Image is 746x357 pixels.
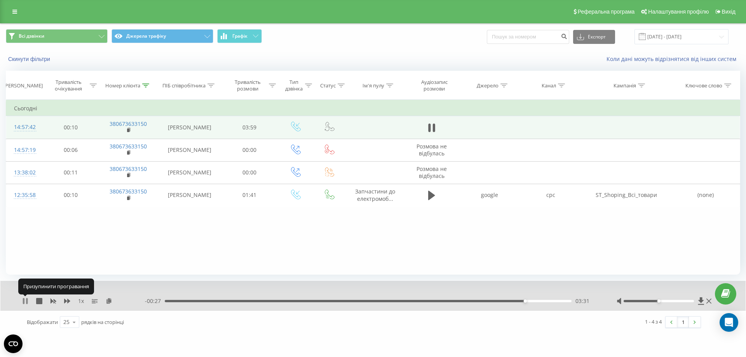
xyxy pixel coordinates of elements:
[6,101,740,116] td: Сьогодні
[520,184,581,206] td: cpc
[221,184,278,206] td: 01:41
[158,116,221,139] td: [PERSON_NAME]
[162,82,206,89] div: ПІБ співробітника
[657,300,660,303] div: Accessibility label
[81,319,124,326] span: рядків на сторінці
[677,317,689,327] a: 1
[158,184,221,206] td: [PERSON_NAME]
[363,82,384,89] div: Ім'я пулу
[110,143,147,150] a: 380673633150
[672,184,740,206] td: (none)
[221,116,278,139] td: 03:59
[18,279,94,294] div: Призупинити програвання
[417,165,447,179] span: Розмова не відбулась
[105,82,140,89] div: Номер клієнта
[487,30,569,44] input: Пошук за номером
[645,318,662,326] div: 1 - 4 з 4
[217,29,262,43] button: Графік
[63,318,70,326] div: 25
[575,297,589,305] span: 03:31
[14,120,35,135] div: 14:57:42
[6,29,108,43] button: Всі дзвінки
[14,143,35,158] div: 14:57:19
[19,33,44,39] span: Всі дзвінки
[285,79,303,92] div: Тип дзвінка
[49,79,88,92] div: Тривалість очікування
[477,82,498,89] div: Джерело
[4,334,23,353] button: Open CMP widget
[320,82,336,89] div: Статус
[158,161,221,184] td: [PERSON_NAME]
[110,188,147,195] a: 380673633150
[573,30,615,44] button: Експорт
[27,319,58,326] span: Відображати
[6,56,54,63] button: Скинути фільтри
[110,165,147,172] a: 380673633150
[14,165,35,180] div: 13:38:02
[221,139,278,161] td: 00:00
[42,116,99,139] td: 00:10
[228,79,267,92] div: Тривалість розмови
[542,82,556,89] div: Канал
[355,188,395,202] span: Запчастини до електромоб...
[42,161,99,184] td: 00:11
[417,143,447,157] span: Розмова не відбулась
[3,82,43,89] div: [PERSON_NAME]
[42,139,99,161] td: 00:06
[524,300,527,303] div: Accessibility label
[411,79,457,92] div: Аудіозапис розмови
[14,188,35,203] div: 12:35:58
[145,297,165,305] span: - 00:27
[112,29,213,43] button: Джерела трафіку
[614,82,636,89] div: Кампанія
[685,82,722,89] div: Ключове слово
[232,33,248,39] span: Графік
[722,9,736,15] span: Вихід
[221,161,278,184] td: 00:00
[42,184,99,206] td: 00:10
[648,9,709,15] span: Налаштування профілю
[459,184,520,206] td: google
[607,55,740,63] a: Коли дані можуть відрізнятися вiд інших систем
[110,120,147,127] a: 380673633150
[158,139,221,161] td: [PERSON_NAME]
[720,313,738,332] div: Open Intercom Messenger
[581,184,672,206] td: ST_Shoping_Всі_товари
[578,9,635,15] span: Реферальна програма
[78,297,84,305] span: 1 x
